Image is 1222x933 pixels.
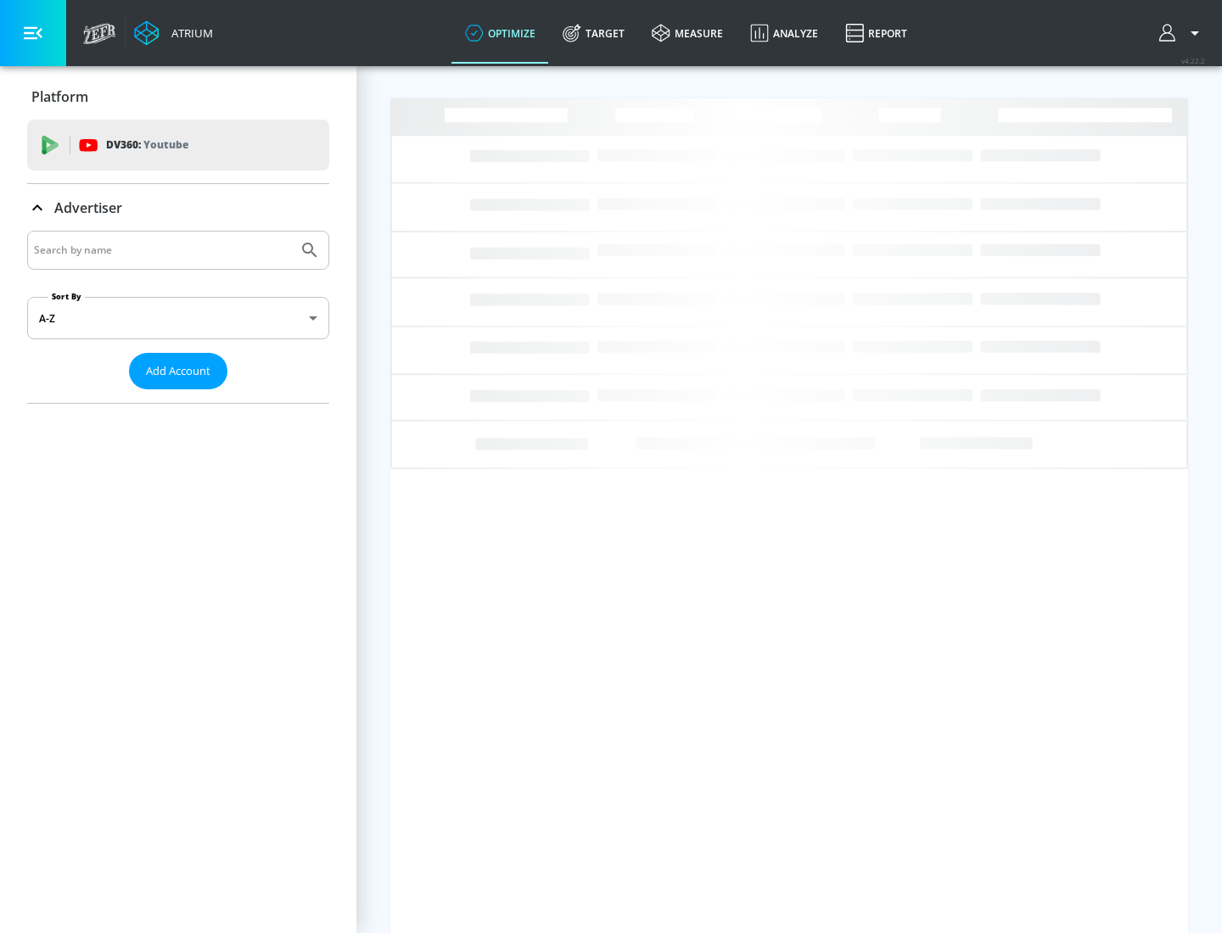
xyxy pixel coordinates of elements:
[27,184,329,232] div: Advertiser
[27,73,329,120] div: Platform
[106,136,188,154] p: DV360:
[34,239,291,261] input: Search by name
[1181,56,1205,65] span: v 4.22.2
[832,3,921,64] a: Report
[134,20,213,46] a: Atrium
[27,231,329,403] div: Advertiser
[165,25,213,41] div: Atrium
[27,389,329,403] nav: list of Advertiser
[638,3,737,64] a: measure
[54,198,122,217] p: Advertiser
[27,120,329,170] div: DV360: Youtube
[451,3,549,64] a: optimize
[48,291,85,302] label: Sort By
[129,353,227,389] button: Add Account
[143,136,188,154] p: Youtube
[31,87,88,106] p: Platform
[549,3,638,64] a: Target
[146,361,210,381] span: Add Account
[27,297,329,339] div: A-Z
[737,3,832,64] a: Analyze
